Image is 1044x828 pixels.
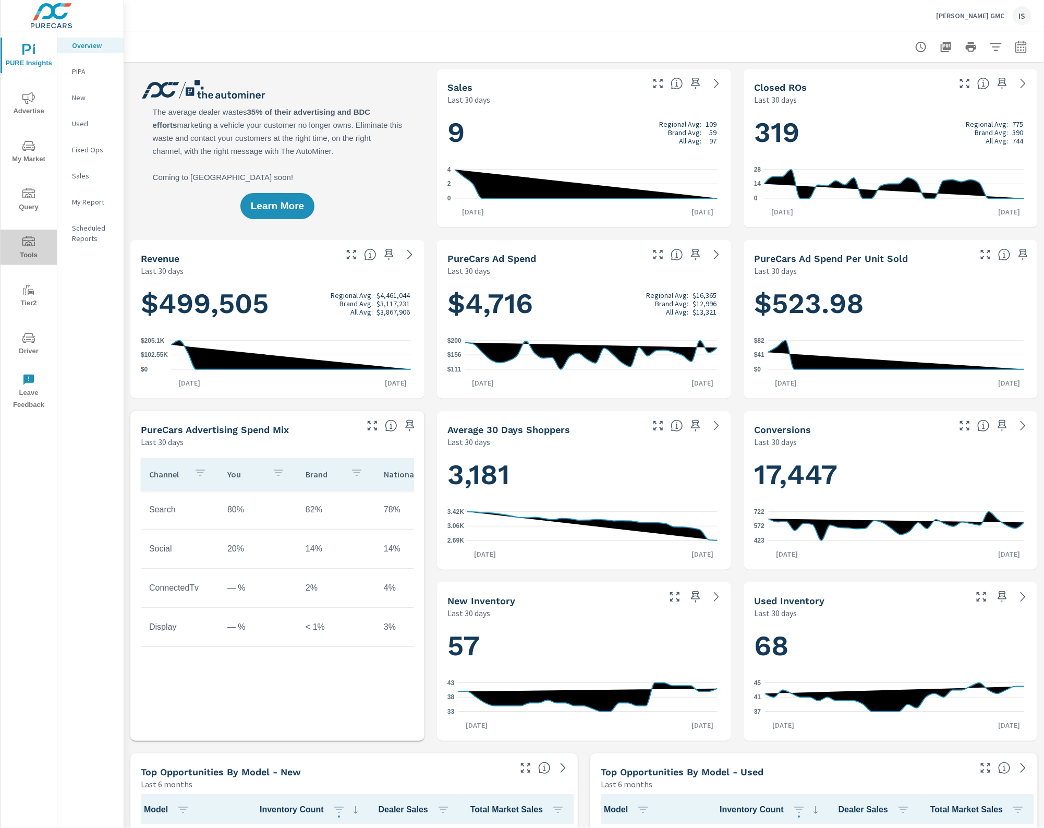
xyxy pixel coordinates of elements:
p: Last 30 days [141,265,184,277]
span: Save this to your personalized report [1015,246,1031,263]
text: $102.55K [141,352,168,359]
div: Sales [57,168,124,184]
span: Leave Feedback [4,374,54,411]
p: Last 30 days [141,436,184,448]
h1: $523.98 [754,286,1027,321]
text: 2.69K [447,537,464,544]
p: Last 30 days [447,607,490,619]
td: 78% [375,497,454,523]
p: Last 30 days [754,265,797,277]
button: Make Fullscreen [956,75,973,92]
text: $200 [447,337,462,344]
p: [DATE] [769,549,805,559]
button: "Export Report to PDF" [936,37,956,57]
text: 2 [447,181,451,188]
button: Make Fullscreen [666,589,683,605]
p: [DATE] [684,720,721,730]
span: Model [144,803,193,816]
a: See more details in report [708,589,725,605]
h5: New Inventory [447,595,515,606]
p: PIPA [72,66,115,77]
span: Find the biggest opportunities within your model lineup by seeing how each model is selling in yo... [538,762,551,774]
p: [DATE] [455,207,491,217]
p: Fixed Ops [72,145,115,155]
div: Scheduled Reports [57,220,124,246]
h5: Average 30 Days Shoppers [447,424,570,435]
p: Last 30 days [447,265,490,277]
p: Last 30 days [754,436,797,448]
a: See more details in report [1015,417,1031,434]
h1: 319 [754,115,1027,150]
p: [DATE] [764,207,801,217]
p: [DATE] [991,207,1027,217]
p: $16,365 [693,291,717,299]
p: $3,867,906 [377,308,410,316]
text: $156 [447,351,462,358]
p: Regional Avg: [659,120,701,128]
span: Number of vehicles sold by the dealership over the selected date range. [Source: This data is sou... [671,77,683,90]
div: nav menu [1,31,57,415]
p: Last 6 months [141,778,192,790]
p: All Avg: [986,137,1008,145]
p: Brand Avg: [668,128,701,137]
text: 3.06K [447,523,464,530]
p: Brand [306,469,342,479]
h5: Closed ROs [754,82,807,93]
p: Brand Avg: [339,299,373,308]
p: [PERSON_NAME] GMC [936,11,1004,20]
div: My Report [57,194,124,210]
h5: Used Inventory [754,595,824,606]
span: Inventory Count [720,803,822,816]
text: $0 [754,366,761,373]
p: Last 30 days [447,436,490,448]
p: Sales [72,171,115,181]
a: See more details in report [555,760,572,776]
p: 97 [709,137,717,145]
button: Make Fullscreen [650,75,666,92]
button: Make Fullscreen [977,246,994,263]
span: My Market [4,140,54,165]
button: Make Fullscreen [956,417,973,434]
text: $111 [447,366,462,373]
td: — % [219,614,297,640]
p: Overview [72,40,115,51]
p: Brand Avg: [655,299,689,308]
a: See more details in report [708,417,725,434]
a: See more details in report [1015,589,1031,605]
button: Make Fullscreen [517,760,534,776]
text: $0 [141,366,148,373]
p: [DATE] [991,720,1027,730]
span: Total sales revenue over the selected date range. [Source: This data is sourced from the dealer’s... [364,248,377,261]
p: Channel [149,469,186,479]
p: 775 [1012,120,1023,128]
span: This table looks at how you compare to the amount of budget you spend per channel as opposed to y... [385,419,397,432]
td: 14% [375,536,454,562]
h1: 9 [447,115,721,150]
td: — % [219,575,297,601]
p: [DATE] [991,378,1027,388]
text: 722 [754,508,764,515]
span: A rolling 30 day total of daily Shoppers on the dealership website, averaged over the selected da... [671,419,683,432]
p: Last 30 days [754,93,797,106]
div: IS [1013,6,1031,25]
h5: Top Opportunities by Model - Used [601,766,763,777]
p: [DATE] [378,378,414,388]
h1: 57 [447,628,721,664]
span: Total cost of media for all PureCars channels for the selected dealership group over the selected... [671,248,683,261]
p: My Report [72,197,115,207]
td: 14% [297,536,375,562]
td: 3% [375,614,454,640]
p: $3,117,231 [377,299,410,308]
span: Advertise [4,92,54,117]
td: Display [141,614,219,640]
p: [DATE] [467,549,504,559]
button: Make Fullscreen [977,760,994,776]
text: 0 [447,195,451,202]
span: Save this to your personalized report [402,417,418,434]
text: 0 [754,195,758,202]
h1: $4,716 [447,286,721,321]
h5: PureCars Advertising Spend Mix [141,424,289,435]
text: $82 [754,337,764,344]
button: Print Report [961,37,981,57]
p: Brand Avg: [975,128,1008,137]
